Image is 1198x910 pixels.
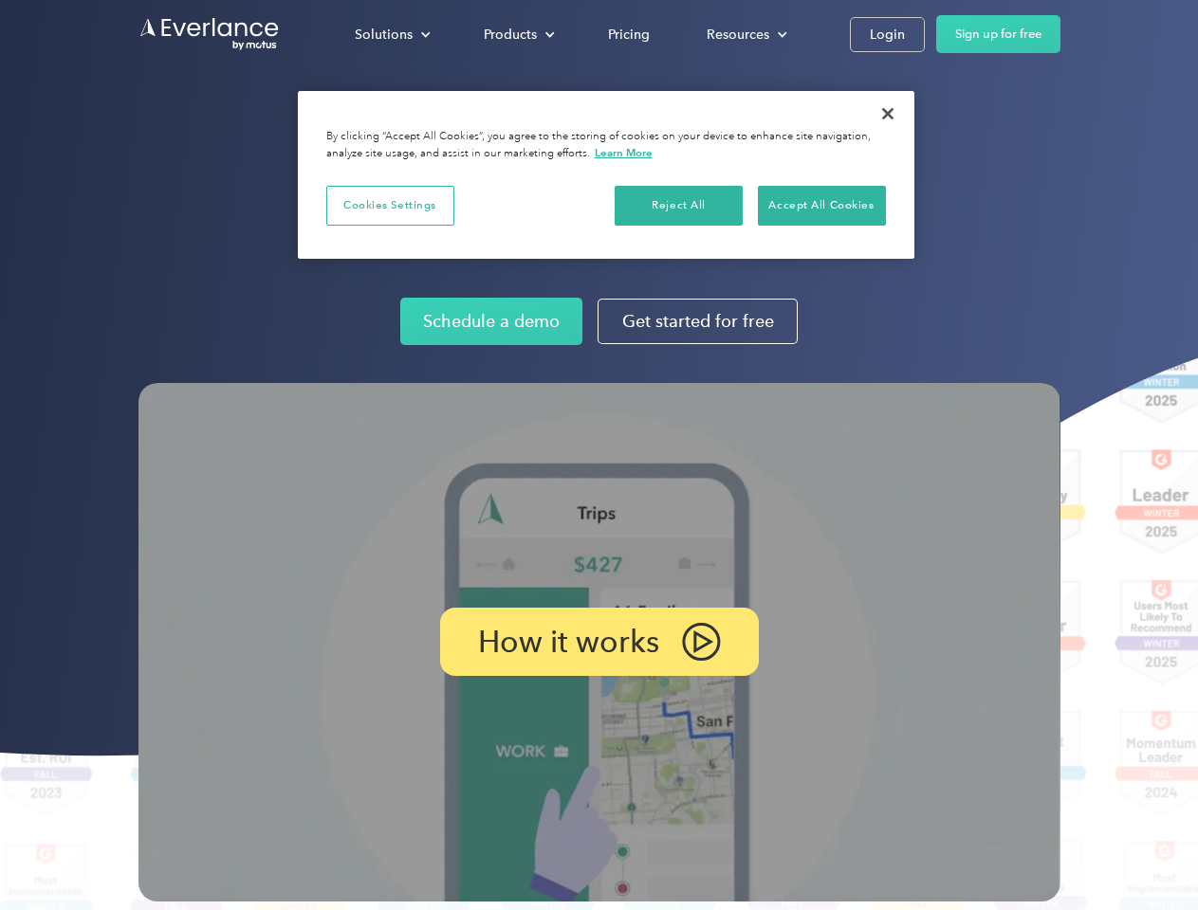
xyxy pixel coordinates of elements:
div: Resources [707,23,769,46]
button: Reject All [615,186,743,226]
a: More information about your privacy, opens in a new tab [595,146,653,159]
a: Pricing [589,18,669,51]
div: Products [484,23,537,46]
button: Accept All Cookies [758,186,886,226]
a: Get started for free [598,299,798,344]
div: By clicking “Accept All Cookies”, you agree to the storing of cookies on your device to enhance s... [326,129,886,162]
a: Schedule a demo [400,298,582,345]
div: Cookie banner [298,91,914,259]
a: Login [850,17,925,52]
button: Cookies Settings [326,186,454,226]
div: Products [465,18,570,51]
div: Login [870,23,905,46]
input: Submit [139,113,235,153]
div: Solutions [355,23,413,46]
div: Pricing [608,23,650,46]
a: Sign up for free [936,15,1060,53]
div: Solutions [336,18,446,51]
button: Close [867,93,909,135]
a: Go to homepage [138,16,281,52]
div: Resources [688,18,802,51]
div: Privacy [298,91,914,259]
p: How it works [478,630,659,653]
